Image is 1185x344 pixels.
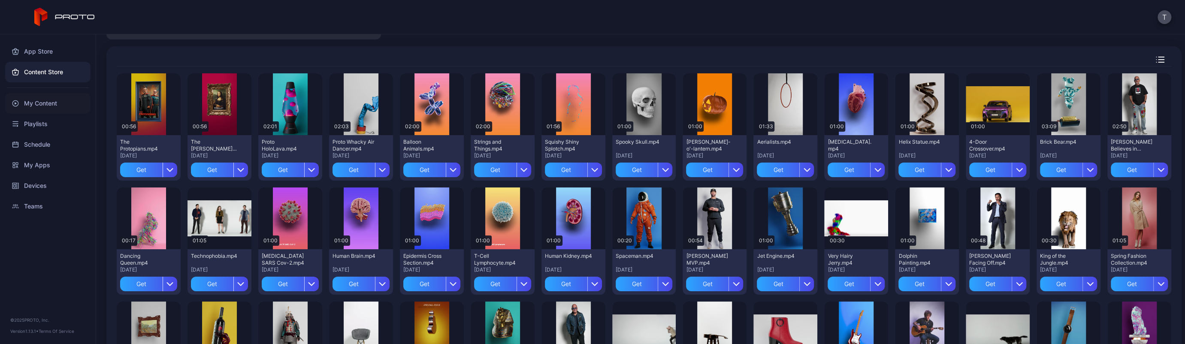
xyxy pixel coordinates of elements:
[545,253,592,260] div: Human Kidney.mp4
[1111,139,1158,152] div: Howie Mandel Believes in Proto.mp4
[616,139,663,145] div: Spooky Skull.mp4
[616,277,658,291] div: Get
[898,139,946,145] div: Helix Statue.mp4
[1040,163,1082,177] div: Get
[828,163,885,177] button: Get
[1111,163,1168,177] button: Get
[474,139,521,152] div: Strings and Things.mp4
[686,163,729,177] div: Get
[10,317,85,323] div: © 2025 PROTO, Inc.
[5,134,91,155] a: Schedule
[5,93,91,114] a: My Content
[262,253,309,266] div: Covid-19 SARS Cov-2.mp4
[898,277,955,291] button: Get
[616,277,673,291] button: Get
[474,163,531,177] button: Get
[10,329,39,334] span: Version 1.13.1 •
[5,196,91,217] a: Teams
[333,163,390,177] button: Get
[757,253,804,260] div: Jet Engine.mp4
[1111,253,1158,266] div: Spring Fashion Collection.mp4
[828,152,885,159] div: [DATE]
[757,266,814,273] div: [DATE]
[969,163,1026,177] button: Get
[1111,266,1168,273] div: [DATE]
[5,175,91,196] div: Devices
[616,152,673,159] div: [DATE]
[474,266,531,273] div: [DATE]
[757,277,814,291] button: Get
[1040,277,1097,291] button: Get
[333,253,380,260] div: Human Brain.mp4
[1040,139,1087,145] div: Brick Bear.mp4
[686,163,743,177] button: Get
[686,152,743,159] div: [DATE]
[616,253,663,260] div: Spaceman.mp4
[333,277,375,291] div: Get
[1040,266,1097,273] div: [DATE]
[191,163,233,177] div: Get
[262,266,319,273] div: [DATE]
[616,266,673,273] div: [DATE]
[616,163,673,177] button: Get
[757,139,804,145] div: Aerialists.mp4
[969,152,1026,159] div: [DATE]
[616,163,658,177] div: Get
[120,253,167,266] div: Dancing Queen.mp4
[120,163,163,177] div: Get
[474,277,517,291] div: Get
[545,152,602,159] div: [DATE]
[828,163,870,177] div: Get
[545,277,587,291] div: Get
[828,277,870,291] div: Get
[474,253,521,266] div: T-Cell Lymphocyte.mp4
[1111,163,1153,177] div: Get
[191,152,248,159] div: [DATE]
[828,253,875,266] div: Very Hairy Jerry.mp4
[969,163,1012,177] div: Get
[545,139,592,152] div: Squishy Shiny Splotch.mp4
[333,152,390,159] div: [DATE]
[474,277,531,291] button: Get
[757,163,814,177] button: Get
[545,266,602,273] div: [DATE]
[1111,277,1153,291] div: Get
[403,163,460,177] button: Get
[969,253,1016,266] div: Manny Pacquiao Facing Off.mp4
[898,253,946,266] div: Dolphin Painting.mp4
[191,139,238,152] div: The Mona Lisa.mp4
[757,277,799,291] div: Get
[333,277,390,291] button: Get
[686,277,743,291] button: Get
[120,277,163,291] div: Get
[898,163,941,177] div: Get
[262,152,319,159] div: [DATE]
[898,277,941,291] div: Get
[5,114,91,134] a: Playlists
[686,139,733,152] div: Jack-o'-lantern.mp4
[262,139,309,152] div: Proto HoloLava.mp4
[1040,253,1087,266] div: King of the Jungle.mp4
[403,253,450,266] div: Epidermis Cross Section.mp4
[828,266,885,273] div: [DATE]
[474,152,531,159] div: [DATE]
[757,152,814,159] div: [DATE]
[686,253,733,266] div: Albert Pujols MVP.mp4
[898,266,955,273] div: [DATE]
[1040,277,1082,291] div: Get
[403,163,446,177] div: Get
[5,41,91,62] div: App Store
[191,253,238,260] div: Technophobia.mp4
[333,163,375,177] div: Get
[757,163,799,177] div: Get
[545,163,602,177] button: Get
[1158,10,1171,24] button: T
[191,163,248,177] button: Get
[969,277,1026,291] button: Get
[262,163,319,177] button: Get
[5,155,91,175] a: My Apps
[191,266,248,273] div: [DATE]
